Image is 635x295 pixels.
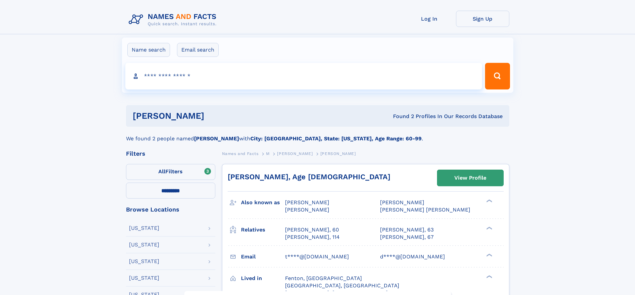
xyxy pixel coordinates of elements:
[129,225,159,231] div: [US_STATE]
[285,275,362,281] span: Fenton, [GEOGRAPHIC_DATA]
[222,149,259,158] a: Names and Facts
[299,113,503,120] div: Found 2 Profiles In Our Records Database
[380,233,434,241] a: [PERSON_NAME], 67
[285,207,329,213] span: [PERSON_NAME]
[228,173,390,181] a: [PERSON_NAME], Age [DEMOGRAPHIC_DATA]
[403,11,456,27] a: Log In
[126,127,509,143] div: We found 2 people named with .
[241,273,285,284] h3: Lived in
[485,274,493,279] div: ❯
[126,11,222,29] img: Logo Names and Facts
[194,135,239,142] b: [PERSON_NAME]
[285,226,339,233] a: [PERSON_NAME], 60
[158,168,165,175] span: All
[129,259,159,264] div: [US_STATE]
[129,242,159,247] div: [US_STATE]
[485,253,493,257] div: ❯
[285,282,399,289] span: [GEOGRAPHIC_DATA], [GEOGRAPHIC_DATA]
[133,112,299,120] h1: [PERSON_NAME]
[456,11,509,27] a: Sign Up
[241,251,285,262] h3: Email
[266,151,270,156] span: M
[277,149,313,158] a: [PERSON_NAME]
[320,151,356,156] span: [PERSON_NAME]
[126,164,215,180] label: Filters
[485,63,510,89] button: Search Button
[485,226,493,230] div: ❯
[454,170,486,186] div: View Profile
[277,151,313,156] span: [PERSON_NAME]
[380,207,470,213] span: [PERSON_NAME] [PERSON_NAME]
[129,275,159,281] div: [US_STATE]
[125,63,482,89] input: search input
[437,170,503,186] a: View Profile
[380,226,434,233] a: [PERSON_NAME], 63
[177,43,219,57] label: Email search
[127,43,170,57] label: Name search
[241,224,285,235] h3: Relatives
[285,233,340,241] a: [PERSON_NAME], 114
[266,149,270,158] a: M
[285,199,329,206] span: [PERSON_NAME]
[380,199,424,206] span: [PERSON_NAME]
[126,151,215,157] div: Filters
[241,197,285,208] h3: Also known as
[126,207,215,213] div: Browse Locations
[250,135,422,142] b: City: [GEOGRAPHIC_DATA], State: [US_STATE], Age Range: 60-99
[485,199,493,203] div: ❯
